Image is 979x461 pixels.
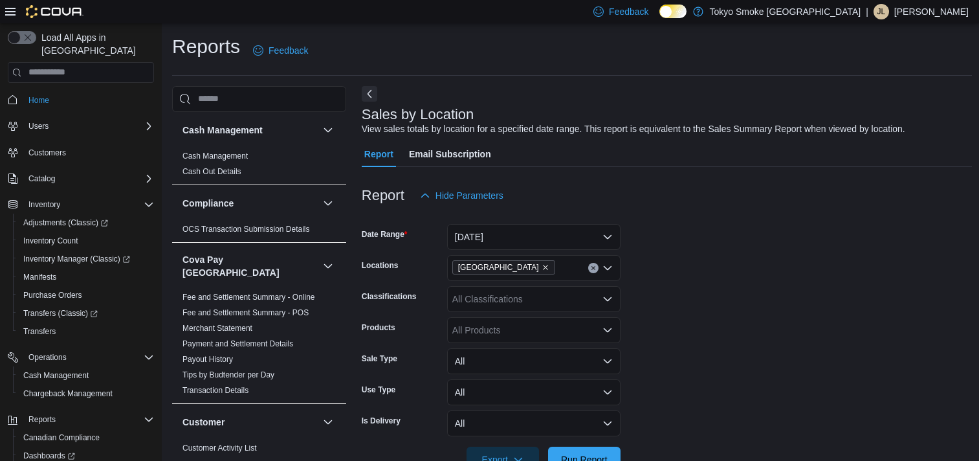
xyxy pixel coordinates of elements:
a: Adjustments (Classic) [18,215,113,231]
span: Cash Management [18,368,154,383]
span: Catalog [28,174,55,184]
label: Products [362,322,395,333]
button: Manifests [13,268,159,286]
span: Feedback [609,5,648,18]
span: Catalog [23,171,154,186]
span: Transfers (Classic) [18,306,154,321]
span: Cash Management [23,370,89,381]
a: Cash Management [18,368,94,383]
span: Canadian Compliance [18,430,154,445]
span: Load All Apps in [GEOGRAPHIC_DATA] [36,31,154,57]
span: Operations [23,350,154,365]
button: Open list of options [602,263,613,273]
button: Canadian Compliance [13,429,159,447]
span: Fee and Settlement Summary - POS [182,308,309,318]
button: Customer [320,414,336,430]
button: Hide Parameters [415,183,509,208]
a: OCS Transaction Submission Details [182,225,310,234]
label: Sale Type [362,354,397,364]
button: Cash Management [320,122,336,138]
span: Payout History [182,354,233,365]
span: Manitoba [452,260,555,275]
div: View sales totals by location for a specified date range. This report is equivalent to the Sales ... [362,122,905,136]
a: Tips by Budtender per Day [182,370,274,379]
a: Inventory Manager (Classic) [13,250,159,268]
span: Tips by Budtender per Day [182,370,274,380]
label: Date Range [362,229,408,240]
span: Dashboards [23,451,75,461]
a: Customers [23,145,71,161]
span: Customers [28,148,66,158]
h3: Cash Management [182,124,263,137]
span: Adjustments (Classic) [18,215,154,231]
a: Transfers (Classic) [13,304,159,322]
a: Feedback [248,38,313,63]
span: Manifests [18,269,154,285]
div: Jennifer Lamont [874,4,889,19]
span: Inventory [23,197,154,212]
div: Cova Pay [GEOGRAPHIC_DATA] [172,289,346,403]
span: Users [23,118,154,134]
span: Fee and Settlement Summary - Online [182,292,315,302]
span: Email Subscription [409,141,491,167]
a: Adjustments (Classic) [13,214,159,232]
a: Transfers (Classic) [18,306,103,321]
span: Customers [23,144,154,161]
span: Feedback [269,44,308,57]
button: Transfers [13,322,159,341]
a: Inventory Count [18,233,83,249]
button: Next [362,86,377,102]
a: Fee and Settlement Summary - Online [182,293,315,302]
span: Reports [23,412,154,427]
button: Operations [3,348,159,366]
button: Open list of options [602,294,613,304]
h3: Compliance [182,197,234,210]
span: Transfers [23,326,56,337]
h3: Sales by Location [362,107,474,122]
button: Cash Management [13,366,159,385]
button: Compliance [320,196,336,211]
span: Chargeback Management [18,386,154,401]
span: Payment and Settlement Details [182,339,293,349]
a: Canadian Compliance [18,430,105,445]
span: Transaction Details [182,385,248,396]
button: Catalog [3,170,159,188]
span: Reports [28,414,56,425]
span: JL [877,4,886,19]
label: Use Type [362,385,395,395]
a: Inventory Manager (Classic) [18,251,135,267]
label: Classifications [362,291,417,302]
span: Home [23,92,154,108]
span: Hide Parameters [435,189,503,202]
span: Merchant Statement [182,323,252,333]
span: Adjustments (Classic) [23,218,108,228]
button: Open list of options [602,325,613,335]
button: Catalog [23,171,60,186]
span: Inventory Manager (Classic) [23,254,130,264]
span: Users [28,121,49,131]
button: All [447,348,621,374]
button: Customer [182,416,318,429]
img: Cova [26,5,83,18]
input: Dark Mode [659,5,687,18]
a: Cash Management [182,152,248,161]
h3: Cova Pay [GEOGRAPHIC_DATA] [182,253,318,279]
button: Users [23,118,54,134]
span: Canadian Compliance [23,433,100,443]
button: Remove Manitoba from selection in this group [542,264,549,271]
a: Transaction Details [182,386,248,395]
button: Customers [3,143,159,162]
button: [DATE] [447,224,621,250]
span: Report [364,141,393,167]
h3: Customer [182,416,225,429]
span: Operations [28,352,67,363]
a: Manifests [18,269,61,285]
div: Cash Management [172,148,346,185]
button: All [447,410,621,436]
a: Merchant Statement [182,324,252,333]
span: Inventory Count [23,236,78,246]
a: Chargeback Management [18,386,118,401]
a: Fee and Settlement Summary - POS [182,308,309,317]
p: Tokyo Smoke [GEOGRAPHIC_DATA] [710,4,861,19]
